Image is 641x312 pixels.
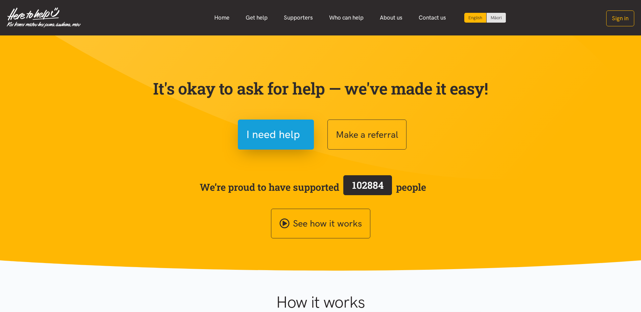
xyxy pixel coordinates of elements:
[411,10,454,25] a: Contact us
[246,126,300,143] span: I need help
[339,174,396,200] a: 102884
[464,13,487,23] div: Current language
[321,10,372,25] a: Who can help
[276,10,321,25] a: Supporters
[606,10,634,26] button: Sign in
[206,10,238,25] a: Home
[352,179,384,191] span: 102884
[372,10,411,25] a: About us
[238,10,276,25] a: Get help
[7,7,81,28] img: Home
[152,79,490,98] p: It's okay to ask for help — we've made it easy!
[238,120,314,150] button: I need help
[487,13,506,23] a: Switch to Te Reo Māori
[464,13,506,23] div: Language toggle
[200,174,426,200] span: We’re proud to have supported people
[327,120,406,150] button: Make a referral
[271,209,370,239] a: See how it works
[210,292,431,312] h1: How it works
